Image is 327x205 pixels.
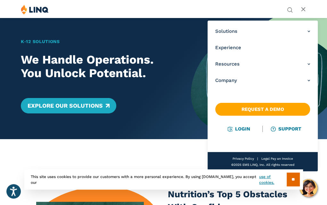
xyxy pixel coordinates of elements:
button: Open Main Menu [301,6,306,13]
a: Explore Our Solutions [21,98,116,113]
a: Support [271,126,301,132]
img: LINQ | K‑12 Software [21,4,49,14]
button: Hello, have a question? Let’s chat. [299,179,317,197]
nav: Primary Navigation [208,21,318,171]
span: Solutions [215,28,237,35]
img: Home Banner [191,18,327,139]
span: ©2025 EMS LINQ, Inc. All rights reserved [231,163,294,166]
a: Request a Demo [215,103,310,116]
a: Experience [215,44,310,51]
a: use of cookies. [259,174,286,185]
h2: We Handle Operations. You Unlock Potential. [21,53,177,80]
a: Privacy Policy [233,157,254,160]
nav: Utility Navigation [287,4,293,12]
a: Login [228,126,250,132]
a: Solutions [215,28,310,35]
a: Company [215,77,310,84]
a: Resources [215,61,310,67]
span: Experience [215,44,241,51]
h1: K‑12 Solutions [21,38,177,45]
span: Resources [215,61,240,67]
a: Legal [261,157,270,160]
div: This site uses cookies to provide our customers with a more personal experience. By using [DOMAIN... [24,169,303,190]
span: Company [215,77,237,84]
button: Open Search Bar [287,6,293,12]
a: Pay an Invoice [271,157,293,160]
